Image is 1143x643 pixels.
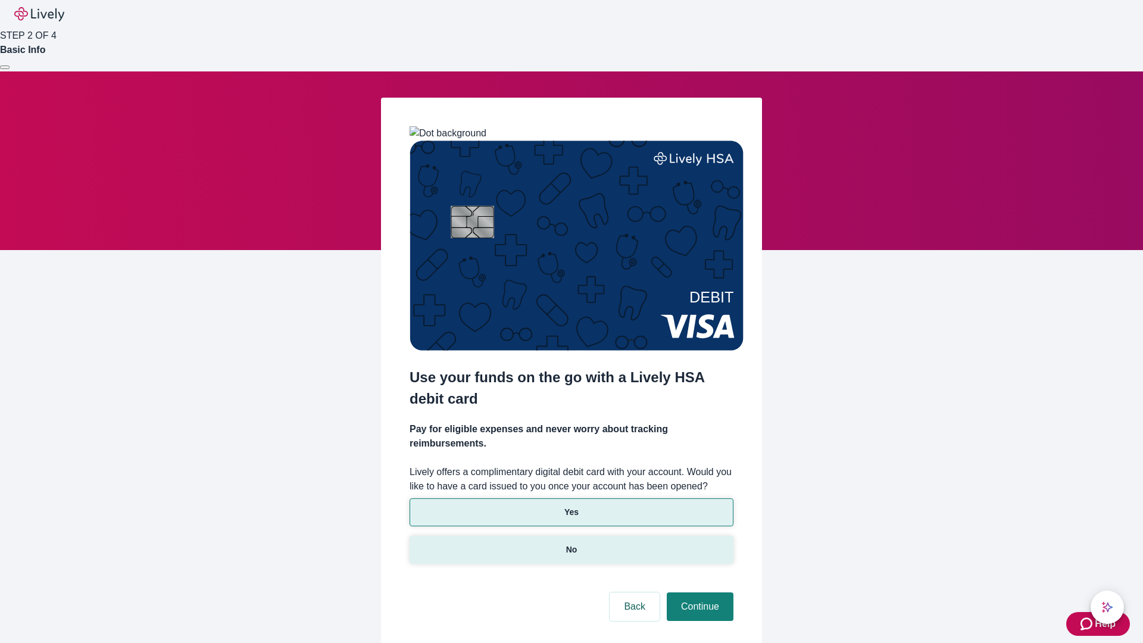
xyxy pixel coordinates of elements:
[410,498,733,526] button: Yes
[610,592,660,621] button: Back
[410,536,733,564] button: No
[564,506,579,519] p: Yes
[566,544,577,556] p: No
[410,465,733,494] label: Lively offers a complimentary digital debit card with your account. Would you like to have a card...
[667,592,733,621] button: Continue
[410,126,486,141] img: Dot background
[410,367,733,410] h2: Use your funds on the go with a Lively HSA debit card
[14,7,64,21] img: Lively
[410,422,733,451] h4: Pay for eligible expenses and never worry about tracking reimbursements.
[1095,617,1116,631] span: Help
[1066,612,1130,636] button: Zendesk support iconHelp
[1091,591,1124,624] button: chat
[1080,617,1095,631] svg: Zendesk support icon
[410,141,744,351] img: Debit card
[1101,601,1113,613] svg: Lively AI Assistant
